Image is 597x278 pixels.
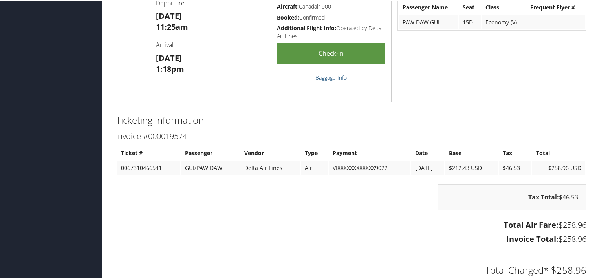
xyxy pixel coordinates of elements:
[445,145,498,159] th: Base
[156,21,188,31] strong: 11:25am
[277,13,299,20] strong: Booked:
[482,15,526,29] td: Economy (V)
[411,145,444,159] th: Date
[156,63,184,73] strong: 1:18pm
[181,145,240,159] th: Passenger
[116,113,586,126] h2: Ticketing Information
[329,145,410,159] th: Payment
[116,233,586,244] h3: $258.96
[411,160,444,174] td: [DATE]
[445,160,498,174] td: $212.43 USD
[277,13,385,21] h5: Confirmed
[499,160,531,174] td: $46.53
[116,219,586,230] h3: $258.96
[117,160,180,174] td: 0067310466541
[156,40,265,48] h4: Arrival
[329,160,410,174] td: VIXXXXXXXXXXXX9022
[277,2,299,9] strong: Aircraft:
[116,263,586,276] h2: Total Charged* $258.96
[399,15,458,29] td: PAW DAW GUI
[499,145,531,159] th: Tax
[459,15,481,29] td: 15D
[277,2,385,10] h5: Canadair 900
[315,73,347,80] a: Baggage Info
[506,233,559,243] strong: Invoice Total:
[530,18,581,25] div: --
[240,145,300,159] th: Vendor
[181,160,240,174] td: GUI/PAW DAW
[301,160,328,174] td: Air
[117,145,180,159] th: Ticket #
[438,183,586,209] div: $46.53
[532,160,585,174] td: $258.96 USD
[156,10,182,20] strong: [DATE]
[528,192,559,201] strong: Tax Total:
[116,130,586,141] h3: Invoice #000019574
[277,42,385,64] a: Check-in
[301,145,328,159] th: Type
[156,52,182,62] strong: [DATE]
[277,24,385,39] h5: Operated by Delta Air Lines
[532,145,585,159] th: Total
[504,219,559,229] strong: Total Air Fare:
[240,160,300,174] td: Delta Air Lines
[277,24,336,31] strong: Additional Flight Info:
